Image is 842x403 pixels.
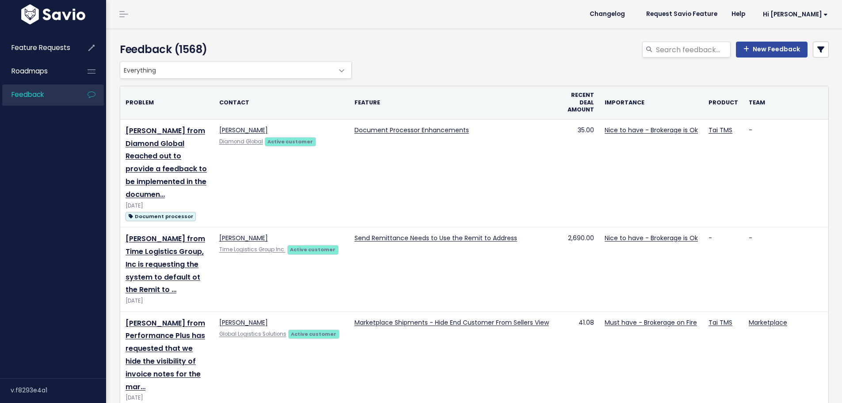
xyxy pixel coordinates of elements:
th: Problem [120,86,214,119]
th: Recent deal amount [561,86,599,119]
span: Feature Requests [11,43,70,52]
td: 2,690.00 [561,227,599,311]
a: [PERSON_NAME] [219,318,268,327]
th: Team [743,86,828,119]
a: Marketplace [749,318,787,327]
a: Feature Requests [2,38,73,58]
td: - [703,227,743,311]
a: Help [724,8,752,21]
a: [PERSON_NAME] from Diamond Global Reached out to provide a feedback to be implemented in the docu... [126,126,207,200]
strong: Active customer [290,246,335,253]
a: Feedback [2,84,73,105]
input: Search feedback... [655,42,731,58]
a: Active customer [288,329,339,338]
strong: Active customer [267,138,313,145]
a: Diamond Global [219,138,263,145]
a: [PERSON_NAME] [219,234,268,242]
span: Feedback [11,90,44,99]
a: Nice to have - Brokerage is Ok [605,234,698,242]
td: - [743,227,828,311]
img: logo-white.9d6f32f41409.svg [19,4,88,24]
div: [DATE] [126,296,209,306]
a: Roadmaps [2,61,73,81]
span: Hi [PERSON_NAME] [763,11,828,18]
a: Global Logistics Solutions [219,330,286,338]
a: Tai TMS [709,126,732,134]
span: Changelog [590,11,625,17]
div: [DATE] [126,201,209,211]
a: Nice to have - Brokerage is Ok [605,126,698,134]
td: 35.00 [561,119,599,227]
a: [PERSON_NAME] from Time Logistics Group, Inc is requesting the system to default ot the Remit to … [126,234,205,295]
a: Must have - Brokerage on Fire [605,318,697,327]
td: - [743,119,828,227]
th: Contact [214,86,349,119]
th: Feature [349,86,561,119]
a: Request Savio Feature [639,8,724,21]
div: [DATE] [126,393,209,403]
a: New Feedback [736,42,808,58]
span: Everything [120,61,334,78]
span: Roadmaps [11,66,48,76]
th: Importance [599,86,703,119]
span: Document processor [126,212,196,221]
a: Send Remittance Needs to Use the Remit to Address [354,234,517,242]
a: [PERSON_NAME] [219,126,268,134]
a: Document processor [126,211,196,222]
a: Active customer [265,137,316,146]
a: Tai TMS [709,318,732,327]
h4: Feedback (1568) [120,42,347,58]
a: Marketplace Shipments - Hide End Customer From Sellers View [354,318,549,327]
a: [PERSON_NAME] from Performance Plus has requested that we hide the visibility of invoice notes fo... [126,318,205,392]
a: Time Logistics Group Inc. [219,246,286,253]
strong: Active customer [291,330,336,338]
a: Hi [PERSON_NAME] [752,8,835,21]
a: Document Processor Enhancements [354,126,469,134]
span: Everything [120,61,352,79]
div: v.f8293e4a1 [11,379,106,402]
a: Active customer [287,245,339,253]
th: Product [703,86,743,119]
